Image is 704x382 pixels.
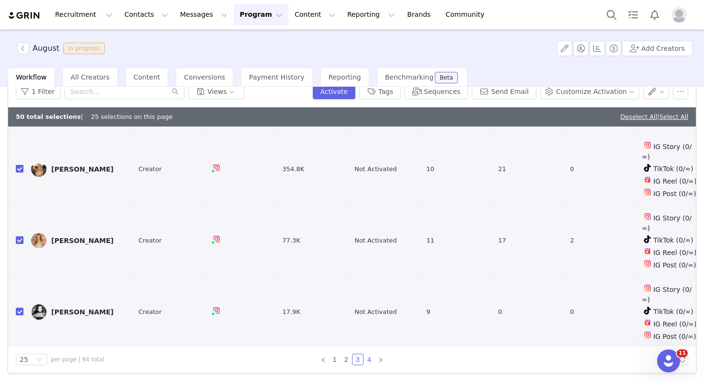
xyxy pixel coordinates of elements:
button: Views [188,84,244,99]
img: instagram-reels.svg [644,247,651,255]
i: icon: search [172,88,179,95]
span: per page | 94 total [51,355,104,364]
span: Conversions [184,73,225,81]
button: Tags [359,84,401,99]
div: [PERSON_NAME] [51,237,114,244]
img: placeholder-profile.jpg [671,7,687,23]
button: Customize Activation [540,84,639,99]
img: 6ae08407-5bc1-4182-a155-2b49903430cf.jpg [31,162,46,177]
span: 17 [498,236,506,245]
a: Tasks [623,4,644,25]
span: Payment History [249,73,305,81]
button: Contacts [119,4,174,25]
img: instagram.svg [644,331,651,339]
a: Community [440,4,495,25]
span: 11 [426,236,434,245]
button: 1 Filter [16,84,61,99]
span: 354.8K [283,164,305,174]
span: Creator [138,307,162,317]
img: instagram-reels.svg [644,176,651,184]
div: 25 [20,354,28,365]
span: Benchmarking [385,73,433,81]
div: [PERSON_NAME] [51,308,114,316]
span: 2 [570,236,574,245]
a: Brands [401,4,439,25]
a: 2 [341,354,352,365]
button: Search [601,4,622,25]
img: b5a9d9d6-e73c-4205-ac8c-d603fbdb13df.jpg [31,304,46,320]
span: 0 [570,164,574,174]
button: Messages [174,4,233,25]
button: Reporting [341,4,401,25]
a: Select All [659,113,688,120]
span: | [657,113,688,120]
li: 2 [341,354,352,365]
a: Deselect All [620,113,657,120]
span: 9 [426,307,430,317]
i: icon: right [378,357,384,363]
span: IG Reel (0/∞) [653,249,696,256]
i: icon: down [37,357,43,363]
a: 4 [364,354,375,365]
i: icon: left [320,357,326,363]
h3: August [33,43,59,54]
a: 3 [352,354,363,365]
span: [object Object] [17,43,109,54]
button: Content [289,4,341,25]
button: Sequences [405,84,468,99]
div: [PERSON_NAME] [51,165,114,173]
li: Next Page [375,354,386,365]
img: instagram-reels.svg [644,319,651,326]
span: 0 [570,307,574,317]
button: Add Creators [622,41,693,56]
span: Not Activated [354,164,397,174]
span: IG Story (0/∞) [642,143,692,161]
li: 4 [363,354,375,365]
button: Profile [666,7,696,23]
img: instagram.svg [644,213,651,220]
a: 1 [329,354,340,365]
span: IG Post (0/∞) [653,190,696,197]
a: [PERSON_NAME] [31,162,123,177]
span: 0 [498,307,502,317]
input: Search... [65,84,184,99]
span: 77.3K [283,236,300,245]
a: [PERSON_NAME] [31,233,123,248]
span: IG Reel (0/∞) [653,320,696,328]
li: 3 [352,354,363,365]
span: Reporting [329,73,361,81]
span: All Creators [70,73,109,81]
img: grin logo [8,11,41,20]
img: instagram.svg [644,260,651,267]
span: Content [134,73,160,81]
button: Send Email [472,84,536,99]
img: e99a4e53-844a-4ced-8387-fd7f4eed96a5.jpg [31,233,46,248]
span: IG Reel (0/∞) [653,177,696,185]
span: Not Activated [354,236,397,245]
span: Creator [138,236,162,245]
img: instagram.svg [644,284,651,292]
span: 17.9K [283,307,300,317]
button: Notifications [644,4,665,25]
span: Workflow [16,73,46,81]
span: Not Activated [354,307,397,317]
span: 11 [677,349,688,357]
span: In progress [63,43,105,54]
div: Beta [440,75,453,81]
span: IG Post (0/∞) [653,333,696,340]
li: Previous Page [318,354,329,365]
div: | 25 selections on this page [16,112,172,122]
img: instagram.svg [213,164,220,172]
span: 21 [498,164,506,174]
button: Activate [313,84,355,99]
span: Creator [138,164,162,174]
button: Recruitment [49,4,118,25]
span: 10 [426,164,434,174]
li: 1 [329,354,341,365]
a: [PERSON_NAME] [31,304,123,320]
iframe: Intercom live chat [657,349,680,372]
button: Program [234,4,288,25]
img: instagram.svg [213,307,220,314]
b: 50 total selections [16,113,81,120]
